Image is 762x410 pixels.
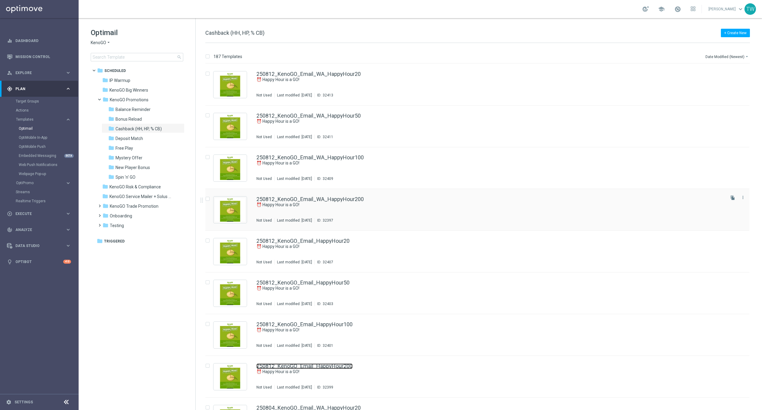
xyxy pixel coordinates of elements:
[215,365,245,389] img: 32399.jpeg
[275,93,314,98] div: Last modified: [DATE]
[108,164,114,170] i: folder
[16,178,78,187] div: OptiPromo
[7,70,12,76] i: person_search
[7,211,12,216] i: play_circle_outline
[314,176,333,181] div: ID:
[323,218,333,223] div: 32397
[256,327,710,333] a: ⏰ Happy Hour is a GO!
[256,260,272,265] div: Not Used
[15,228,65,232] span: Analyze
[215,115,245,138] img: 32411.jpeg
[256,363,353,369] a: 250812_KenoGO_Email_HappyHour200
[7,227,12,233] i: track_changes
[116,107,151,112] span: Balance Reminder
[215,240,245,263] img: 32407.jpeg
[7,38,71,43] button: equalizer Dashboard
[110,223,124,228] span: Testing
[108,174,114,180] i: folder
[323,135,333,139] div: 32411
[19,135,63,140] a: OptiMobile In-App
[103,213,109,219] i: folder
[116,126,162,132] span: Cashback (HH, HP, % CB)
[256,244,710,249] a: ⏰ Happy Hour is a GO!
[213,54,242,59] p: 187 Templates
[256,135,272,139] div: Not Used
[19,133,78,142] div: OptiMobile In-App
[103,96,109,102] i: folder
[15,212,65,216] span: Execute
[19,142,78,151] div: OptiMobile Push
[199,64,761,106] div: Press SPACE to select this row.
[199,356,761,398] div: Press SPACE to select this row.
[15,400,33,404] a: Settings
[314,343,333,348] div: ID:
[109,194,172,199] span: KenoGO Service Mailer + Solus eDM
[199,106,761,147] div: Press SPACE to select this row.
[15,87,65,91] span: Plan
[104,239,125,244] span: Triggered
[256,160,710,166] a: ⏰ Happy Hour is a GO!
[256,176,272,181] div: Not Used
[729,194,737,202] button: file_copy
[199,272,761,314] div: Press SPACE to select this row.
[102,87,108,93] i: folder
[16,106,78,115] div: Actions
[65,117,71,122] i: keyboard_arrow_right
[256,119,710,124] a: ⏰ Happy Hour is a GO!
[19,160,78,169] div: Web Push Notifications
[256,285,724,291] div: ⏰ Happy Hour is a GO!
[323,93,333,98] div: 32413
[7,243,71,248] button: Data Studio keyboard_arrow_right
[116,174,135,180] span: Spin 'n' GO
[16,118,65,121] div: Templates
[6,399,11,405] i: settings
[91,40,111,46] button: KenoGO arrow_drop_down
[199,314,761,356] div: Press SPACE to select this row.
[19,126,63,131] a: Optimail
[275,176,314,181] div: Last modified: [DATE]
[256,369,710,375] a: ⏰ Happy Hour is a GO!
[103,222,109,228] i: folder
[730,195,735,200] i: file_copy
[106,40,111,46] i: arrow_drop_down
[91,40,106,46] span: KenoGO
[16,197,78,206] div: Realtime Triggers
[16,108,63,113] a: Actions
[314,385,333,390] div: ID:
[256,202,724,208] div: ⏰ Happy Hour is a GO!
[7,38,12,44] i: equalizer
[16,115,78,178] div: Templates
[65,211,71,216] i: keyboard_arrow_right
[275,385,314,390] div: Last modified: [DATE]
[256,322,353,327] a: 250812_KenoGO_Email_HappyHour100
[16,181,59,185] span: OptiPromo
[109,78,130,83] span: IP Warmup
[199,147,761,189] div: Press SPACE to select this row.
[7,70,71,75] button: person_search Explore keyboard_arrow_right
[7,211,65,216] div: Execute
[256,119,724,124] div: ⏰ Happy Hour is a GO!
[102,193,108,199] i: folder
[19,169,78,178] div: Webpage Pop-up
[7,86,12,92] i: gps_fixed
[256,71,361,77] a: 250812_KenoGO_Email_WA_HappyHour20
[63,260,71,264] div: +10
[314,260,333,265] div: ID:
[7,211,71,216] button: play_circle_outline Execute keyboard_arrow_right
[314,93,333,98] div: ID:
[65,70,71,76] i: keyboard_arrow_right
[109,87,148,93] span: KenoGO Big Winners
[64,154,74,158] div: BETA
[91,53,183,61] input: Search Template
[16,117,71,122] button: Templates keyboard_arrow_right
[15,49,71,65] a: Mission Control
[16,99,63,104] a: Target Groups
[256,244,724,249] div: ⏰ Happy Hour is a GO!
[323,260,333,265] div: 32407
[323,301,333,306] div: 32403
[108,135,114,141] i: folder
[744,54,749,59] i: arrow_drop_down
[323,176,333,181] div: 32409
